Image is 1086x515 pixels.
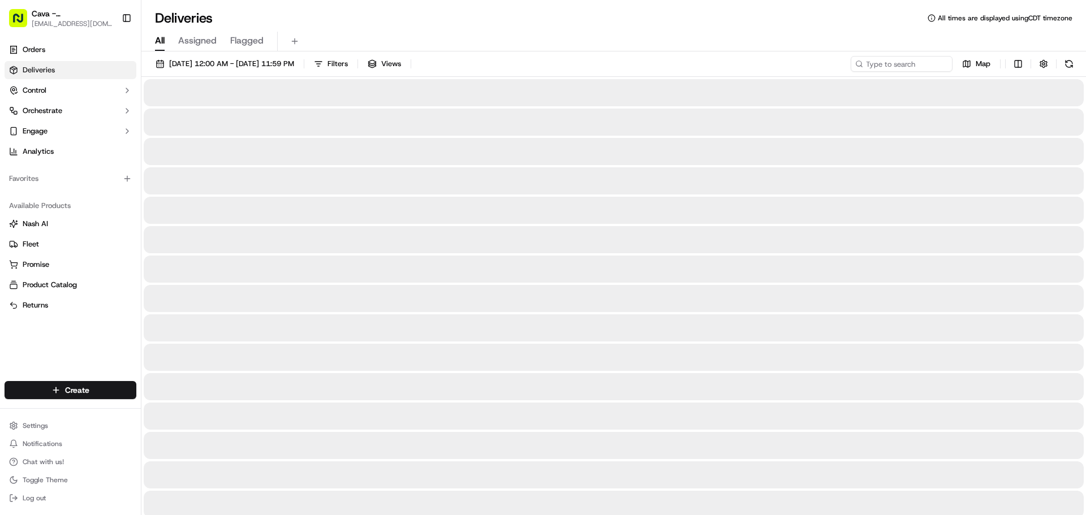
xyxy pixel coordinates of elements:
[155,34,165,47] span: All
[5,296,136,314] button: Returns
[9,280,132,290] a: Product Catalog
[5,276,136,294] button: Product Catalog
[23,439,62,448] span: Notifications
[309,56,353,72] button: Filters
[23,259,49,270] span: Promise
[32,19,113,28] button: [EMAIL_ADDRESS][DOMAIN_NAME]
[938,14,1072,23] span: All times are displayed using CDT timezone
[5,454,136,470] button: Chat with us!
[23,494,46,503] span: Log out
[23,300,48,310] span: Returns
[23,126,48,136] span: Engage
[23,106,62,116] span: Orchestrate
[1061,56,1077,72] button: Refresh
[169,59,294,69] span: [DATE] 12:00 AM - [DATE] 11:59 PM
[150,56,299,72] button: [DATE] 12:00 AM - [DATE] 11:59 PM
[32,8,113,19] button: Cava - [GEOGRAPHIC_DATA]
[5,256,136,274] button: Promise
[5,41,136,59] a: Orders
[5,197,136,215] div: Available Products
[5,61,136,79] a: Deliveries
[5,472,136,488] button: Toggle Theme
[976,59,990,69] span: Map
[5,235,136,253] button: Fleet
[5,122,136,140] button: Engage
[957,56,996,72] button: Map
[23,280,77,290] span: Product Catalog
[5,215,136,233] button: Nash AI
[23,421,48,430] span: Settings
[5,170,136,188] div: Favorites
[23,146,54,157] span: Analytics
[5,381,136,399] button: Create
[5,102,136,120] button: Orchestrate
[363,56,406,72] button: Views
[23,457,64,466] span: Chat with us!
[23,65,55,75] span: Deliveries
[5,81,136,99] button: Control
[23,85,46,96] span: Control
[9,259,132,270] a: Promise
[5,5,117,32] button: Cava - [GEOGRAPHIC_DATA][EMAIL_ADDRESS][DOMAIN_NAME]
[5,142,136,161] a: Analytics
[5,418,136,434] button: Settings
[65,384,89,396] span: Create
[327,59,348,69] span: Filters
[9,239,132,249] a: Fleet
[23,475,68,484] span: Toggle Theme
[851,56,953,72] input: Type to search
[230,34,264,47] span: Flagged
[178,34,217,47] span: Assigned
[9,219,132,229] a: Nash AI
[381,59,401,69] span: Views
[23,45,45,55] span: Orders
[5,436,136,452] button: Notifications
[23,219,48,229] span: Nash AI
[23,239,39,249] span: Fleet
[5,490,136,506] button: Log out
[9,300,132,310] a: Returns
[155,9,213,27] h1: Deliveries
